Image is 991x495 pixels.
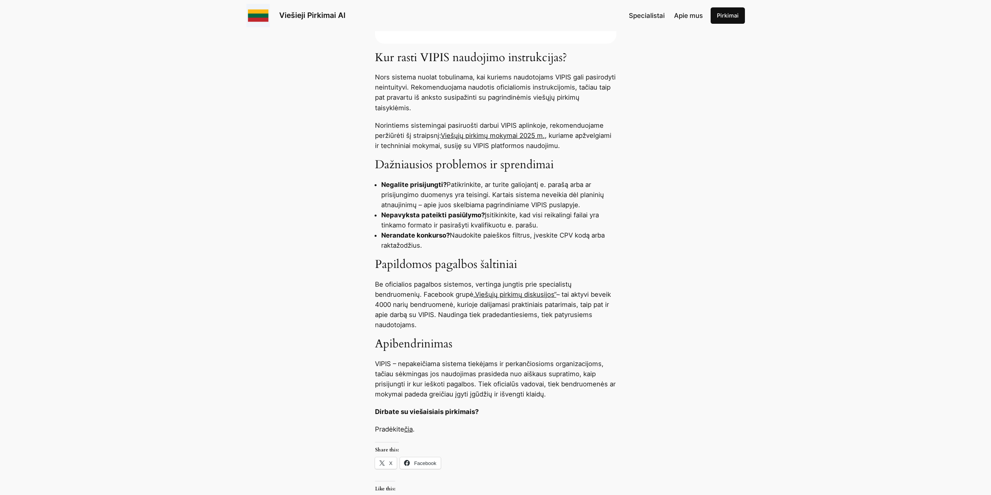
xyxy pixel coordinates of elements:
[246,4,270,27] img: Viešieji pirkimai logo
[381,181,447,188] strong: Negalite prisijungti?
[375,408,479,416] strong: Dirbate su viešaisiais pirkimais?
[404,425,413,433] a: čia
[711,7,745,24] a: Pirkimai
[375,51,616,65] h3: Kur rasti VIPIS naudojimo instrukcijas?
[375,279,616,330] p: Be oficialios pagalbos sistemos, vertinga jungtis prie specialistų bendruomenių. Facebook grupė –...
[381,180,616,210] li: Patikrinkite, ar turite galiojantį e. parašą arba ar prisijungimo duomenys yra teisingi. Kartais ...
[375,457,397,469] a: X
[473,291,556,298] a: „Viešųjų pirkimų diskusijos“
[629,11,665,21] a: Specialistai
[375,337,616,351] h3: Apibendrinimas
[414,460,436,466] span: Facebook
[381,210,616,230] li: Įsitikinkite, kad visi reikalingi failai yra tinkamo formato ir pasirašyti kvalifikuotu e. parašu.
[381,211,485,219] strong: Nepavyksta pateikti pasiūlymo?
[375,258,616,272] h3: Papildomos pagalbos šaltiniai
[381,231,450,239] strong: Nerandate konkurso?
[441,132,545,139] a: Viešųjų pirkimų mokymai 2025 m.
[400,457,441,469] a: Facebook
[674,12,703,19] span: Apie mus
[279,11,345,20] a: Viešieji Pirkimai AI
[629,11,703,21] nav: Navigation
[375,481,395,491] h3: Like this:
[375,359,616,399] p: VIPIS – nepakeičiama sistema tiekėjams ir perkančiosioms organizacijoms, tačiau sėkmingas jos nau...
[381,230,616,250] li: Naudokite paieškos filtrus, įveskite CPV kodą arba raktažodžius.
[389,460,393,466] span: X
[375,120,616,151] p: Norintiems sistemingai pasiruošti darbui VIPIS aplinkoje, rekomenduojame peržiūrėti šį straipsnį:...
[375,442,399,453] h3: Share this:
[375,72,616,113] p: Nors sistema nuolat tobulinama, kai kuriems naudotojams VIPIS gali pasirodyti neintuityvi. Rekome...
[375,424,616,434] p: Pradėkite .
[629,12,665,19] span: Specialistai
[375,158,616,172] h3: Dažniausios problemos ir sprendimai
[674,11,703,21] a: Apie mus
